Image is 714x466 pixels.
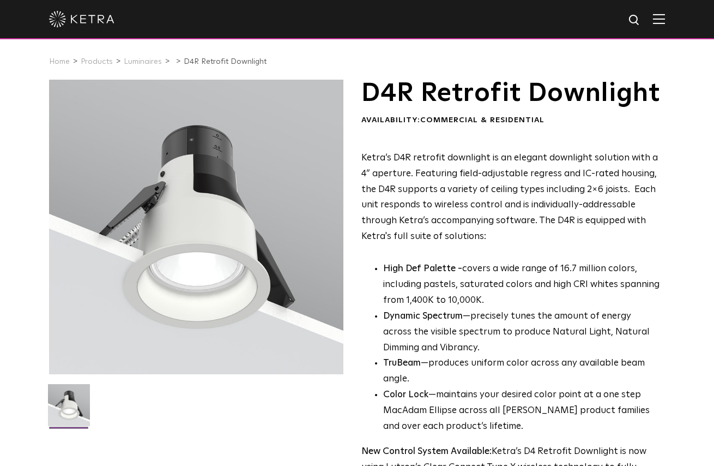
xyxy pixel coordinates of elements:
a: Products [81,58,113,65]
img: D4R Retrofit Downlight [48,384,90,434]
strong: High Def Palette - [383,264,462,273]
h1: D4R Retrofit Downlight [361,80,662,107]
a: Luminaires [124,58,162,65]
p: Ketra’s D4R retrofit downlight is an elegant downlight solution with a 4” aperture. Featuring fie... [361,151,662,245]
li: —precisely tunes the amount of energy across the visible spectrum to produce Natural Light, Natur... [383,309,662,356]
strong: Dynamic Spectrum [383,312,463,321]
span: Commercial & Residential [420,116,544,124]
a: D4R Retrofit Downlight [184,58,267,65]
img: ketra-logo-2019-white [49,11,114,27]
li: —maintains your desired color point at a one step MacAdam Ellipse across all [PERSON_NAME] produc... [383,387,662,435]
a: Home [49,58,70,65]
p: covers a wide range of 16.7 million colors, including pastels, saturated colors and high CRI whit... [383,261,662,309]
img: search icon [628,14,642,27]
strong: TruBeam [383,359,421,368]
img: Hamburger%20Nav.svg [653,14,665,24]
li: —produces uniform color across any available beam angle. [383,356,662,387]
strong: Color Lock [383,390,428,399]
strong: New Control System Available: [361,447,492,456]
div: Availability: [361,115,662,126]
